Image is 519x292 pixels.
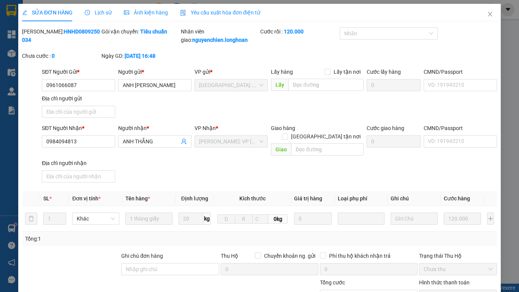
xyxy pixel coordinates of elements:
span: Tên hàng [125,195,150,202]
div: SĐT Người Nhận [42,124,115,132]
span: Giá trị hàng [294,195,322,202]
div: Địa chỉ người nhận [42,159,115,167]
span: Chưa thu [424,263,492,275]
input: Dọc đường [291,143,363,156]
b: [DATE] 16:48 [125,53,155,59]
span: kg [203,213,211,225]
span: Tổng cước [320,279,345,286]
b: 120.000 [284,29,304,35]
div: Ngày GD: [101,52,179,60]
input: R [235,214,253,224]
div: Tổng: 1 [25,235,201,243]
span: Phí thu hộ khách nhận trả [326,252,394,260]
input: 0 [294,213,331,225]
input: VD: Bàn, Ghế [125,213,172,225]
span: VP Nhận [195,125,216,131]
span: Lấy tận nơi [330,68,363,76]
input: Cước lấy hàng [366,79,421,91]
span: Kích thước [239,195,266,202]
b: Tiêu chuẩn [140,29,167,35]
div: Nhân viên giao: [181,27,259,44]
span: Chuyển khoản ng. gửi [261,252,318,260]
div: [PERSON_NAME]: [22,27,100,44]
label: Cước giao hàng [366,125,404,131]
img: icon [180,10,186,16]
th: Ghi chú [388,191,441,206]
button: delete [25,213,37,225]
div: SĐT Người Gửi [42,68,115,76]
div: CMND/Passport [424,124,497,132]
div: Người nhận [118,124,191,132]
div: Người gửi [118,68,191,76]
span: Khác [77,213,115,224]
div: Địa chỉ người gửi [42,94,115,103]
span: Yêu cầu xuất hóa đơn điện tử [180,10,260,16]
div: Chưa cước : [22,52,100,60]
label: Hình thức thanh toán [419,279,470,286]
span: picture [124,10,129,15]
div: Gói vận chuyển: [101,27,179,36]
div: Cước rồi : [260,27,338,36]
span: Hồ Chí Minh: VP Quận Tân Bình [199,136,263,147]
span: Cước hàng [444,195,470,202]
span: Ảnh kiện hàng [124,10,168,16]
input: Cước giao hàng [366,135,421,148]
span: edit [22,10,27,15]
input: Ghi chú đơn hàng [121,263,219,275]
span: Hà Nội : VP Hà Đông [199,79,263,91]
input: 0 [444,213,481,225]
label: Cước lấy hàng [366,69,400,75]
span: clock-circle [85,10,90,15]
span: 0kg [268,214,288,224]
span: Định lượng [181,195,208,202]
span: user-add [181,138,187,144]
label: Ghi chú đơn hàng [121,253,163,259]
input: Dọc đường [288,79,363,91]
b: nguyenchien.longhoan [192,37,248,43]
b: HNHD0809250034 [22,29,100,43]
div: VP gửi [195,68,268,76]
div: CMND/Passport [424,68,497,76]
span: SL [43,195,49,202]
span: Giao hàng [271,125,295,131]
div: Trạng thái Thu Hộ [419,252,497,260]
b: 0 [52,53,55,59]
span: close [487,11,493,17]
button: plus [487,213,494,225]
input: C [252,214,268,224]
span: SỬA ĐƠN HÀNG [22,10,73,16]
input: Ghi Chú [391,213,438,225]
span: Lấy hàng [271,69,293,75]
span: [GEOGRAPHIC_DATA] tận nơi [288,132,363,141]
span: Đơn vị tính [72,195,101,202]
input: D [217,214,235,224]
span: Thu Hộ [220,253,238,259]
input: Địa chỉ của người gửi [42,106,115,118]
th: Loại phụ phí [334,191,388,206]
span: Lấy [271,79,288,91]
span: Giao [271,143,291,156]
span: Lịch sử [85,10,112,16]
input: Địa chỉ của người nhận [42,170,115,182]
button: Close [479,4,501,25]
